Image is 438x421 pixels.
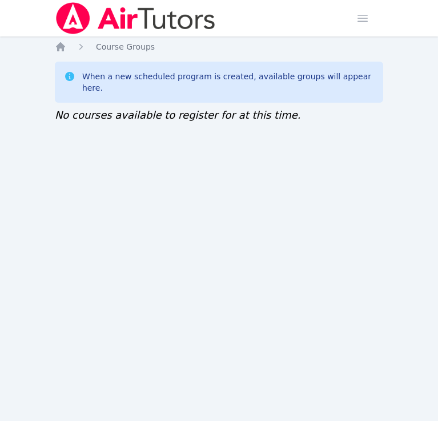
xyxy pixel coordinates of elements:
[55,2,216,34] img: Air Tutors
[82,71,374,94] div: When a new scheduled program is created, available groups will appear here.
[55,41,383,52] nav: Breadcrumb
[96,42,155,51] span: Course Groups
[96,41,155,52] a: Course Groups
[55,109,301,121] span: No courses available to register for at this time.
